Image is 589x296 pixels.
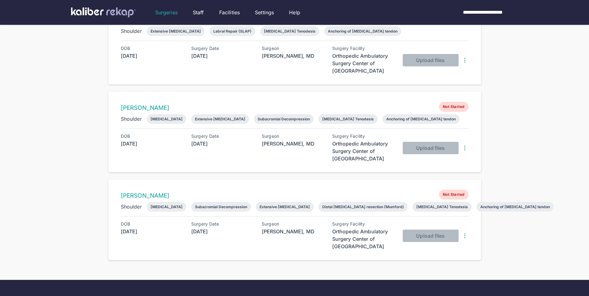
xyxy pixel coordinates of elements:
[332,52,394,74] div: Orthopedic Ambulatory Surgery Center of [GEOGRAPHIC_DATA]
[332,134,394,139] div: Surgery Facility
[262,222,324,226] div: Surgeon
[121,27,142,35] div: Shoulder
[262,134,324,139] div: Surgeon
[260,204,310,209] div: Extensive [MEDICAL_DATA]
[195,204,247,209] div: Subacromial Decompression
[416,204,468,209] div: [MEDICAL_DATA] Tenodesis
[191,134,253,139] div: Surgery Date
[439,102,468,112] span: Not Started
[403,142,459,154] button: Upload files
[416,233,445,239] span: Upload files
[262,228,324,235] div: [PERSON_NAME], MD
[191,228,253,235] div: [DATE]
[121,134,183,139] div: DOB
[386,117,456,121] div: Anchoring of [MEDICAL_DATA] tendon
[439,190,468,200] span: Not Started
[258,117,310,121] div: Subacromial Decompression
[461,56,469,64] img: DotsThreeVertical.31cb0eda.svg
[289,9,300,16] a: Help
[193,9,204,16] a: Staff
[332,222,394,226] div: Surgery Facility
[262,52,324,60] div: [PERSON_NAME], MD
[461,144,469,152] img: DotsThreeVertical.31cb0eda.svg
[262,140,324,147] div: [PERSON_NAME], MD
[416,57,445,63] span: Upload files
[121,192,170,199] a: [PERSON_NAME]
[151,117,183,121] div: [MEDICAL_DATA]
[219,9,240,16] a: Facilities
[121,228,183,235] div: [DATE]
[155,9,178,16] a: Surgeries
[255,9,274,16] a: Settings
[332,140,394,162] div: Orthopedic Ambulatory Surgery Center of [GEOGRAPHIC_DATA]
[121,52,183,60] div: [DATE]
[213,29,251,34] div: Labral Repair (SLAP)
[191,46,253,51] div: Surgery Date
[191,222,253,226] div: Surgery Date
[332,228,394,250] div: Orthopedic Ambulatory Surgery Center of [GEOGRAPHIC_DATA]
[480,204,550,209] div: Anchoring of [MEDICAL_DATA] tendon
[332,46,394,51] div: Surgery Facility
[403,54,459,66] button: Upload files
[71,7,136,17] img: kaliber labs logo
[461,232,469,240] img: DotsThreeVertical.31cb0eda.svg
[195,117,245,121] div: Extensive [MEDICAL_DATA]
[151,29,201,34] div: Extensive [MEDICAL_DATA]
[328,29,397,34] div: Anchoring of [MEDICAL_DATA] tendon
[322,204,404,209] div: Distal [MEDICAL_DATA] resection (Mumford)
[121,203,142,210] div: Shoulder
[416,145,445,151] span: Upload files
[191,52,253,60] div: [DATE]
[151,204,183,209] div: [MEDICAL_DATA]
[322,117,374,121] div: [MEDICAL_DATA] Tenodesis
[121,46,183,51] div: DOB
[264,29,315,34] div: [MEDICAL_DATA] Tenodesis
[262,46,324,51] div: Surgeon
[121,104,170,111] a: [PERSON_NAME]
[121,115,142,123] div: Shoulder
[121,140,183,147] div: [DATE]
[121,222,183,226] div: DOB
[191,140,253,147] div: [DATE]
[403,230,459,242] button: Upload files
